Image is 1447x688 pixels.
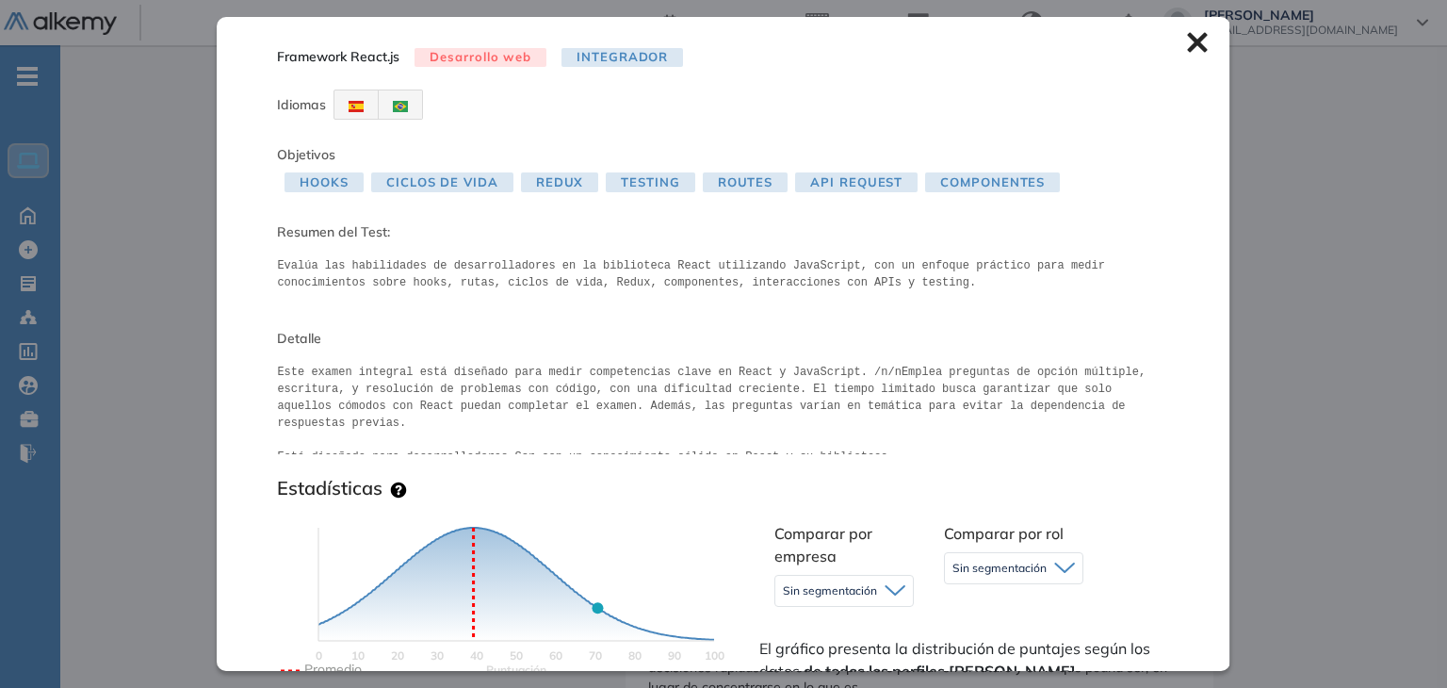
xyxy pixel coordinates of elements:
[391,648,404,663] text: 20
[628,648,642,663] text: 80
[470,648,483,663] text: 40
[277,96,326,113] span: Idiomas
[304,661,362,678] text: Promedio
[668,648,681,663] text: 90
[795,172,918,192] span: Api Request
[703,172,788,192] span: Routes
[606,172,694,192] span: Testing
[415,48,546,68] span: Desarrollo web
[277,257,1169,291] pre: Evalúa las habilidades de desarrolladores en la biblioteca React utilizando JavaScript, con un en...
[804,662,945,680] strong: de todos los perfiles
[949,662,1076,680] strong: [PERSON_NAME]
[277,146,335,163] span: Objetivos
[371,172,513,192] span: Ciclos de Vida
[589,648,602,663] text: 70
[952,561,1047,576] span: Sin segmentación
[351,648,365,663] text: 10
[521,172,599,192] span: Redux
[431,648,444,663] text: 30
[510,648,523,663] text: 50
[349,101,364,112] img: ESP
[277,477,382,500] h3: Estadísticas
[285,172,364,192] span: Hooks
[277,364,1169,454] pre: Este examen integral está diseñado para medir competencias clave en React y JavaScript. /n/nEmple...
[277,47,399,67] span: Framework React.js
[561,48,683,68] span: Integrador
[486,663,546,677] text: Scores
[783,583,877,598] span: Sin segmentación
[316,648,322,663] text: 0
[277,222,1169,242] span: Resumen del Test:
[277,329,1169,349] span: Detalle
[549,648,562,663] text: 60
[393,101,408,112] img: BRA
[774,524,872,565] span: Comparar por empresa
[944,524,1064,543] span: Comparar por rol
[925,172,1060,192] span: Componentes
[705,648,724,663] text: 100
